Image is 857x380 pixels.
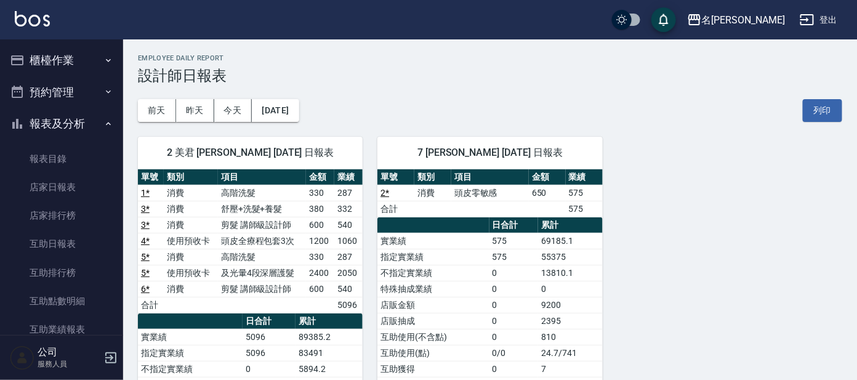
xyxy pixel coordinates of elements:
td: 互助獲得 [377,361,489,377]
td: 540 [334,217,363,233]
td: 650 [529,185,566,201]
button: 登出 [795,9,842,31]
h5: 公司 [38,346,100,358]
td: 575 [566,185,603,201]
a: 報表目錄 [5,145,118,173]
td: 0 [243,361,296,377]
td: 2400 [306,265,334,281]
button: 名[PERSON_NAME] [682,7,790,33]
td: 24.7/741 [538,345,602,361]
td: 消費 [414,185,451,201]
th: 金額 [529,169,566,185]
td: 9200 [538,297,602,313]
table: a dense table [138,169,363,313]
div: 名[PERSON_NAME] [702,12,785,28]
td: 消費 [164,281,218,297]
td: 消費 [164,249,218,265]
th: 累計 [296,313,363,329]
td: 舒壓+洗髮+養髮 [218,201,306,217]
td: 高階洗髮 [218,185,306,201]
h3: 設計師日報表 [138,67,842,84]
td: 2395 [538,313,602,329]
td: 剪髮 講師級設計師 [218,217,306,233]
td: 0 [489,281,539,297]
td: 810 [538,329,602,345]
td: 2050 [334,265,363,281]
td: 合計 [138,297,164,313]
td: 使用預收卡 [164,265,218,281]
td: 5096 [243,329,296,345]
td: 及光暈4段深層護髮 [218,265,306,281]
a: 互助排行榜 [5,259,118,287]
td: 380 [306,201,334,217]
td: 540 [334,281,363,297]
button: [DATE] [252,99,299,122]
th: 單號 [377,169,414,185]
h2: Employee Daily Report [138,54,842,62]
td: 實業績 [138,329,243,345]
td: 高階洗髮 [218,249,306,265]
td: 頭皮零敏感 [451,185,529,201]
td: 1200 [306,233,334,249]
td: 消費 [164,217,218,233]
td: 0 [538,281,602,297]
th: 金額 [306,169,334,185]
td: 7 [538,361,602,377]
td: 5096 [243,345,296,361]
td: 0 [489,297,539,313]
th: 業績 [334,169,363,185]
button: 今天 [214,99,252,122]
td: 剪髮 講師級設計師 [218,281,306,297]
td: 互助使用(點) [377,345,489,361]
td: 店販金額 [377,297,489,313]
th: 日合計 [243,313,296,329]
button: 報表及分析 [5,108,118,140]
span: 7 [PERSON_NAME] [DATE] 日報表 [392,147,587,159]
a: 互助日報表 [5,230,118,258]
th: 業績 [566,169,603,185]
th: 單號 [138,169,164,185]
a: 店家日報表 [5,173,118,201]
button: 前天 [138,99,176,122]
td: 互助使用(不含點) [377,329,489,345]
table: a dense table [377,169,602,217]
td: 指定實業績 [377,249,489,265]
td: 消費 [164,201,218,217]
a: 互助點數明細 [5,287,118,315]
td: 69185.1 [538,233,602,249]
td: 使用預收卡 [164,233,218,249]
td: 575 [566,201,603,217]
td: 不指定實業績 [138,361,243,377]
td: 330 [306,249,334,265]
td: 575 [489,249,539,265]
button: 昨天 [176,99,214,122]
td: 55375 [538,249,602,265]
td: 5894.2 [296,361,363,377]
td: 5096 [334,297,363,313]
td: 0/0 [489,345,539,361]
td: 1060 [334,233,363,249]
td: 287 [334,249,363,265]
td: 287 [334,185,363,201]
span: 2 美君 [PERSON_NAME] [DATE] 日報表 [153,147,348,159]
td: 600 [306,217,334,233]
a: 店家排行榜 [5,201,118,230]
td: 600 [306,281,334,297]
img: Person [10,346,34,370]
th: 日合計 [489,217,539,233]
a: 互助業績報表 [5,315,118,344]
td: 83491 [296,345,363,361]
td: 0 [489,361,539,377]
p: 服務人員 [38,358,100,370]
td: 89385.2 [296,329,363,345]
td: 消費 [164,185,218,201]
td: 575 [489,233,539,249]
td: 0 [489,329,539,345]
td: 0 [489,265,539,281]
td: 實業績 [377,233,489,249]
td: 特殊抽成業績 [377,281,489,297]
th: 累計 [538,217,602,233]
th: 項目 [451,169,529,185]
th: 項目 [218,169,306,185]
button: 預約管理 [5,76,118,108]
